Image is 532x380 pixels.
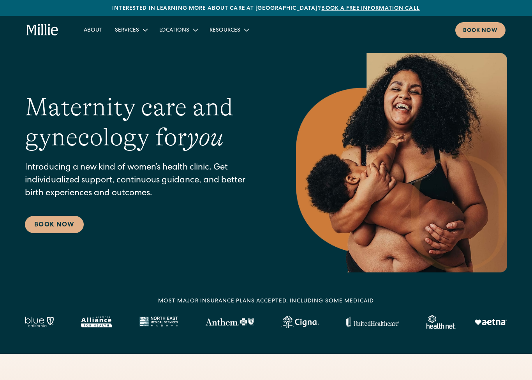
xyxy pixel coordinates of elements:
[205,318,254,326] img: Anthem Logo
[109,23,153,36] div: Services
[187,123,224,151] em: you
[346,316,399,327] img: United Healthcare logo
[139,316,178,327] img: North East Medical Services logo
[321,6,419,11] a: Book a free information call
[159,27,189,35] div: Locations
[474,319,507,325] img: Aetna logo
[281,316,319,328] img: Cigna logo
[25,316,54,327] img: Blue California logo
[210,27,240,35] div: Resources
[455,22,506,38] a: Book now
[203,23,254,36] div: Resources
[115,27,139,35] div: Services
[153,23,203,36] div: Locations
[25,216,84,233] a: Book Now
[158,297,374,306] div: MOST MAJOR INSURANCE PLANS ACCEPTED, INCLUDING some MEDICAID
[296,53,507,272] img: Smiling mother with her baby in arms, celebrating body positivity and the nurturing bond of postp...
[426,315,456,329] img: Healthnet logo
[81,316,112,327] img: Alameda Alliance logo
[26,24,58,36] a: home
[25,162,265,200] p: Introducing a new kind of women’s health clinic. Get individualized support, continuous guidance,...
[463,27,498,35] div: Book now
[25,92,265,152] h1: Maternity care and gynecology for
[78,23,109,36] a: About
